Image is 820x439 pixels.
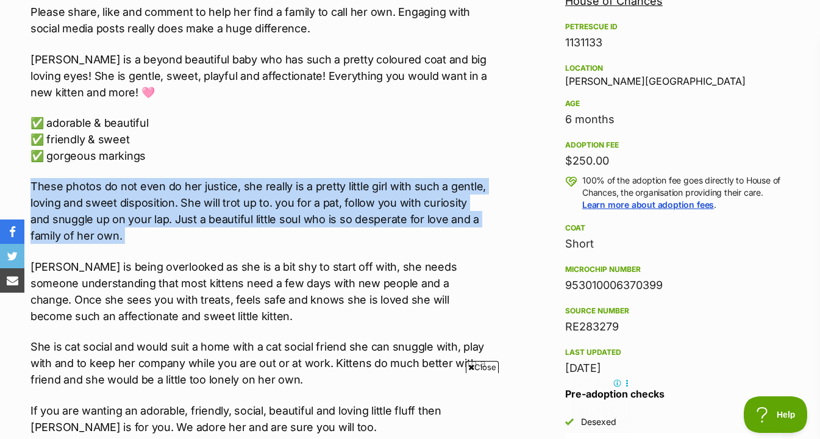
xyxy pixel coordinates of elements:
[30,4,488,37] p: Please share, like and comment to help her find a family to call her own. Engaging with social me...
[565,34,782,51] div: 1131133
[565,235,782,252] div: Short
[565,277,782,294] div: 953010006370399
[93,77,183,152] img: https://img.kwcdn.com/product/fancy/3e3deeed-3ae6-4898-8cfc-92e8071c385f.jpg?imageMogr2/strip/siz...
[565,152,782,170] div: $250.00
[466,361,499,373] span: Close
[565,223,782,233] div: Coat
[565,22,782,32] div: PetRescue ID
[188,378,632,433] iframe: Advertisement
[582,174,782,211] p: 100% of the adoption fee goes directly to House of Chances, the organisation providing their care. .
[30,51,488,101] p: [PERSON_NAME] is a beyond beautiful baby who has such a pretty coloured coat and big loving eyes!...
[30,338,488,388] p: She is cat social and would suit a home with a cat social friend she can snuggle with, play with ...
[565,63,782,73] div: Location
[30,259,488,324] p: [PERSON_NAME] is being overlooked as she is a bit shy to start off with, she needs someone unders...
[582,199,714,210] a: Learn more about adoption fees
[30,115,488,164] p: ✅ adorable & beautiful ✅ friendly & sweet ✅ gorgeous markings
[565,348,782,357] div: Last updated
[565,306,782,316] div: Source number
[744,396,808,433] iframe: Help Scout Beacon - Open
[565,387,782,401] h3: Pre-adoption checks
[565,140,782,150] div: Adoption fee
[565,318,782,335] div: RE283279
[565,99,782,109] div: Age
[30,178,488,244] p: These photos do not even do her justice, she really is a pretty little girl with such a gentle, l...
[565,61,782,87] div: [PERSON_NAME][GEOGRAPHIC_DATA]
[30,402,488,435] p: If you are wanting an adorable, friendly, social, beautiful and loving little fluff then [PERSON_...
[565,111,782,128] div: 6 months
[565,265,782,274] div: Microchip number
[565,360,782,377] div: [DATE]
